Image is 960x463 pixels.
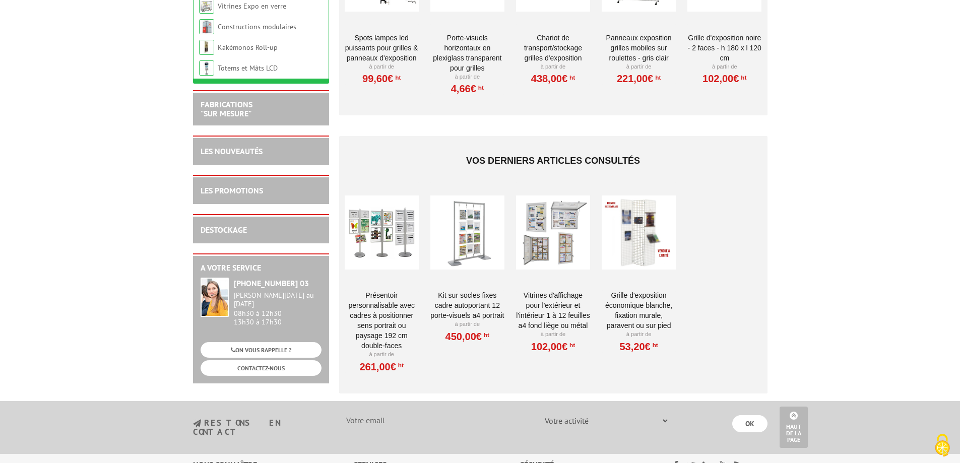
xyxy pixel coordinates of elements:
img: Constructions modulaires [199,19,214,34]
sup: HT [651,342,658,349]
a: Vitrines Expo en verre [218,2,286,11]
p: À partir de [687,63,761,71]
a: 450,00€HT [445,334,489,340]
a: Panneaux Exposition Grilles mobiles sur roulettes - gris clair [602,33,676,63]
span: Vos derniers articles consultés [466,156,640,166]
sup: HT [567,342,575,349]
p: À partir de [345,63,419,71]
p: À partir de [345,351,419,359]
p: À partir de [516,63,590,71]
a: CONTACTEZ-NOUS [201,360,322,376]
a: 4,66€HT [451,86,484,92]
a: Présentoir personnalisable avec cadres à positionner sens portrait ou paysage 192 cm double-faces [345,290,419,351]
a: 438,00€HT [531,76,575,82]
img: Kakémonos Roll-up [199,40,214,55]
a: ON VOUS RAPPELLE ? [201,342,322,358]
a: LES PROMOTIONS [201,185,263,195]
img: widget-service.jpg [201,278,229,317]
sup: HT [482,332,489,339]
a: 102,00€HT [531,344,575,350]
a: Grille d'exposition économique blanche, fixation murale, paravent ou sur pied [602,290,676,330]
sup: HT [567,74,575,81]
sup: HT [653,74,661,81]
img: Cookies (fenêtre modale) [930,433,955,458]
input: OK [732,415,767,432]
a: Totems et Mâts LCD [218,63,278,73]
a: Porte-visuels horizontaux en plexiglass transparent pour grilles [430,33,504,73]
p: À partir de [430,73,504,81]
a: Vitrines d'affichage pour l'extérieur et l'intérieur 1 à 12 feuilles A4 fond liège ou métal [516,290,590,330]
a: SPOTS LAMPES LED PUISSANTS POUR GRILLES & PANNEAUX d'exposition [345,33,419,63]
a: Constructions modulaires [218,22,296,31]
button: Cookies (fenêtre modale) [925,429,960,463]
a: 221,00€HT [617,76,661,82]
div: 08h30 à 12h30 13h30 à 17h30 [234,291,322,326]
img: Totems et Mâts LCD [199,60,214,76]
a: Kakémonos Roll-up [218,43,278,52]
a: LES NOUVEAUTÉS [201,146,263,156]
a: 261,00€HT [359,364,403,370]
a: DESTOCKAGE [201,225,247,235]
sup: HT [739,74,746,81]
a: Kit sur socles fixes cadre autoportant 12 porte-visuels A4 portrait [430,290,504,320]
div: [PERSON_NAME][DATE] au [DATE] [234,291,322,308]
strong: [PHONE_NUMBER] 03 [234,278,309,288]
sup: HT [396,362,404,369]
sup: HT [393,74,401,81]
p: À partir de [516,330,590,339]
h2: A votre service [201,263,322,273]
p: À partir de [602,330,676,339]
h3: restons en contact [193,419,326,436]
a: 102,00€HT [702,76,746,82]
a: Haut de la page [780,407,808,448]
a: 99,60€HT [362,76,401,82]
a: FABRICATIONS"Sur Mesure" [201,99,252,118]
input: Votre email [340,412,522,429]
a: 53,20€HT [619,344,658,350]
a: Chariot de transport/stockage Grilles d'exposition [516,33,590,63]
p: À partir de [602,63,676,71]
a: Grille d'exposition noire - 2 faces - H 180 x L 120 cm [687,33,761,63]
sup: HT [476,84,484,91]
img: newsletter.jpg [193,419,201,428]
p: À partir de [430,320,504,328]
